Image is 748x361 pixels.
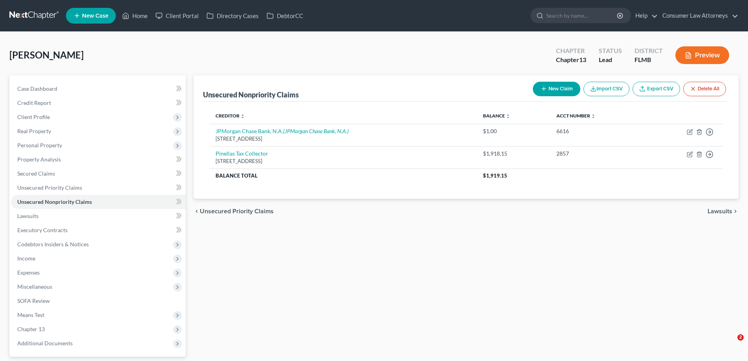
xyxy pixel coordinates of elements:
a: Creditor unfold_more [216,113,245,119]
div: $1,918.15 [483,150,544,158]
div: Unsecured Nonpriority Claims [203,90,299,99]
div: [STREET_ADDRESS] [216,135,470,143]
span: Personal Property [17,142,62,148]
span: 2 [737,334,744,341]
a: JPMorgan Chase Bank, N.A.(JPMorgan Chase Bank, N.A.) [216,128,349,134]
a: SOFA Review [11,294,186,308]
div: 2857 [556,150,639,158]
span: [PERSON_NAME] [9,49,84,60]
a: Directory Cases [203,9,263,23]
a: Consumer Law Attorneys [658,9,738,23]
span: Lawsuits [17,213,38,219]
span: Means Test [17,312,44,318]
a: Unsecured Priority Claims [11,181,186,195]
div: Chapter [556,46,586,55]
i: unfold_more [591,114,596,119]
span: 13 [579,56,586,63]
div: $1.00 [483,127,544,135]
input: Search by name... [546,8,618,23]
a: Credit Report [11,96,186,110]
a: Client Portal [152,9,203,23]
a: Secured Claims [11,167,186,181]
a: Acct Number unfold_more [556,113,596,119]
span: Additional Documents [17,340,73,346]
button: chevron_left Unsecured Priority Claims [194,208,274,214]
i: chevron_left [194,208,200,214]
span: Client Profile [17,114,50,120]
div: 6616 [556,127,639,135]
a: Property Analysis [11,152,186,167]
div: [STREET_ADDRESS] [216,158,470,165]
a: Lawsuits [11,209,186,223]
span: Chapter 13 [17,326,45,332]
div: Lead [599,55,622,64]
i: unfold_more [240,114,245,119]
span: Miscellaneous [17,283,52,290]
a: Balance unfold_more [483,113,510,119]
button: Import CSV [583,82,629,96]
span: Real Property [17,128,51,134]
span: Property Analysis [17,156,61,163]
i: (JPMorgan Chase Bank, N.A.) [283,128,349,134]
i: unfold_more [506,114,510,119]
a: Pinellas Tax Collector [216,150,268,157]
button: New Claim [533,82,580,96]
a: Home [118,9,152,23]
a: Export CSV [633,82,680,96]
button: Preview [675,46,729,64]
div: District [635,46,663,55]
span: Case Dashboard [17,85,57,92]
span: Lawsuits [708,208,732,214]
span: Executory Contracts [17,227,68,233]
span: Codebtors Insiders & Notices [17,241,89,247]
iframe: Intercom live chat [721,334,740,353]
span: Income [17,255,35,262]
div: Chapter [556,55,586,64]
div: Status [599,46,622,55]
a: Case Dashboard [11,82,186,96]
a: Help [631,9,658,23]
button: Delete All [683,82,726,96]
span: Unsecured Priority Claims [17,184,82,191]
button: Lawsuits chevron_right [708,208,739,214]
span: SOFA Review [17,297,50,304]
a: Executory Contracts [11,223,186,237]
span: Credit Report [17,99,51,106]
div: FLMB [635,55,663,64]
span: Secured Claims [17,170,55,177]
span: Unsecured Nonpriority Claims [17,198,92,205]
span: New Case [82,13,108,19]
a: DebtorCC [263,9,307,23]
span: $1,919.15 [483,172,507,179]
a: Unsecured Nonpriority Claims [11,195,186,209]
i: chevron_right [732,208,739,214]
span: Unsecured Priority Claims [200,208,274,214]
th: Balance Total [209,169,476,183]
span: Expenses [17,269,40,276]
